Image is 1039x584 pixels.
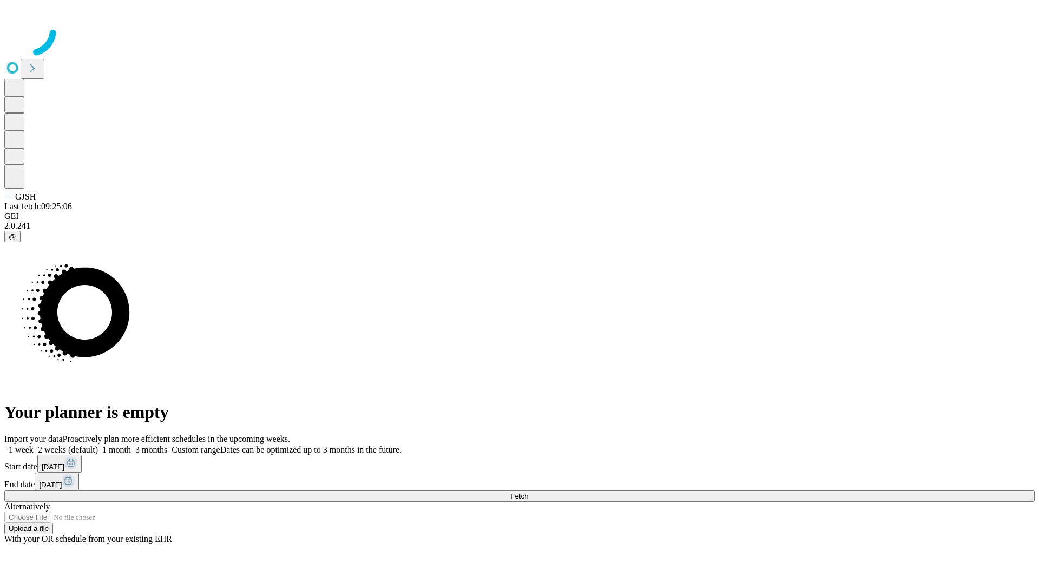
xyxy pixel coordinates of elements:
[39,481,62,489] span: [DATE]
[4,231,21,242] button: @
[4,534,172,543] span: With your OR schedule from your existing EHR
[9,445,34,454] span: 1 week
[4,202,72,211] span: Last fetch: 09:25:06
[4,221,1035,231] div: 2.0.241
[4,211,1035,221] div: GEI
[35,473,79,490] button: [DATE]
[4,434,63,443] span: Import your data
[15,192,36,201] span: GJSH
[220,445,402,454] span: Dates can be optimized up to 3 months in the future.
[4,502,50,511] span: Alternatively
[102,445,131,454] span: 1 month
[37,455,82,473] button: [DATE]
[4,490,1035,502] button: Fetch
[9,233,16,241] span: @
[135,445,167,454] span: 3 months
[4,523,53,534] button: Upload a file
[63,434,290,443] span: Proactively plan more efficient schedules in the upcoming weeks.
[38,445,98,454] span: 2 weeks (default)
[42,463,64,471] span: [DATE]
[172,445,220,454] span: Custom range
[510,492,528,500] span: Fetch
[4,473,1035,490] div: End date
[4,455,1035,473] div: Start date
[4,402,1035,422] h1: Your planner is empty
